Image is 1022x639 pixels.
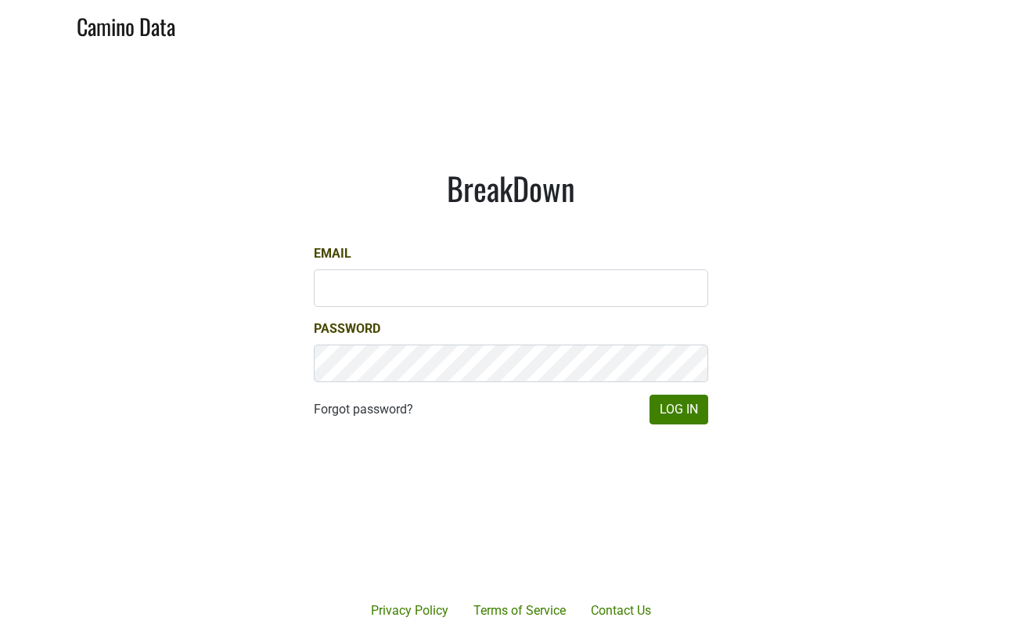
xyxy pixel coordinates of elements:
[314,400,413,419] a: Forgot password?
[314,169,708,207] h1: BreakDown
[77,6,175,43] a: Camino Data
[358,595,461,626] a: Privacy Policy
[578,595,664,626] a: Contact Us
[314,244,351,263] label: Email
[314,319,380,338] label: Password
[650,395,708,424] button: Log In
[461,595,578,626] a: Terms of Service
